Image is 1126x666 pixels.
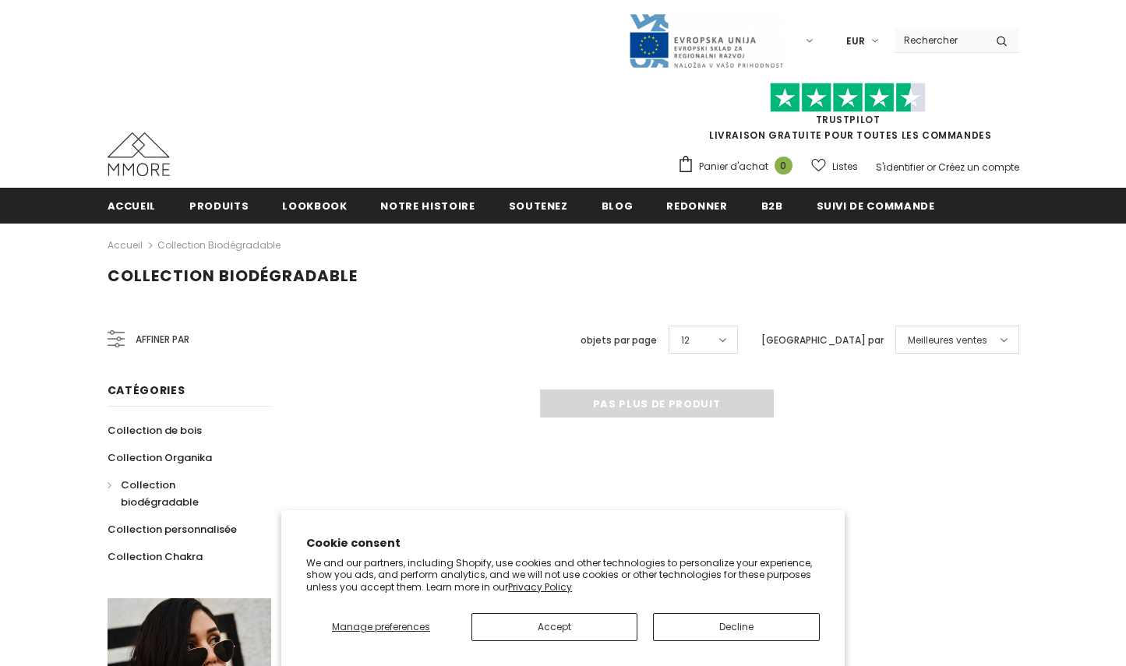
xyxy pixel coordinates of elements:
[108,236,143,255] a: Accueil
[509,199,568,213] span: soutenez
[121,477,199,509] span: Collection biodégradable
[681,333,690,348] span: 12
[108,444,212,471] a: Collection Organika
[653,613,819,641] button: Decline
[581,333,657,348] label: objets par page
[817,188,935,223] a: Suivi de commande
[817,199,935,213] span: Suivi de commande
[282,199,347,213] span: Lookbook
[602,199,634,213] span: Blog
[157,238,281,252] a: Collection biodégradable
[108,516,237,543] a: Collection personnalisée
[938,160,1019,174] a: Créez un compte
[628,12,784,69] img: Javni Razpis
[108,423,202,438] span: Collection de bois
[509,188,568,223] a: soutenez
[761,199,783,213] span: B2B
[108,265,358,287] span: Collection biodégradable
[770,83,926,113] img: Faites confiance aux étoiles pilotes
[306,613,456,641] button: Manage preferences
[108,382,185,398] span: Catégories
[380,188,475,223] a: Notre histoire
[816,113,881,126] a: TrustPilot
[108,188,157,223] a: Accueil
[189,199,249,213] span: Produits
[136,331,189,348] span: Affiner par
[108,549,203,564] span: Collection Chakra
[108,522,237,537] span: Collection personnalisée
[677,90,1019,142] span: LIVRAISON GRATUITE POUR TOUTES LES COMMANDES
[699,159,768,174] span: Panier d'achat
[108,450,212,465] span: Collection Organika
[628,33,784,47] a: Javni Razpis
[508,580,572,594] a: Privacy Policy
[666,199,727,213] span: Redonner
[471,613,637,641] button: Accept
[306,535,820,551] h2: Cookie consent
[876,160,924,174] a: S'identifier
[282,188,347,223] a: Lookbook
[775,157,792,174] span: 0
[677,155,800,178] a: Panier d'achat 0
[108,417,202,444] a: Collection de bois
[666,188,727,223] a: Redonner
[602,188,634,223] a: Blog
[108,471,254,516] a: Collection biodégradable
[811,153,858,180] a: Listes
[846,33,865,49] span: EUR
[832,159,858,174] span: Listes
[380,199,475,213] span: Notre histoire
[189,188,249,223] a: Produits
[761,333,884,348] label: [GEOGRAPHIC_DATA] par
[108,132,170,176] img: Cas MMORE
[895,29,984,51] input: Search Site
[332,620,430,633] span: Manage preferences
[108,199,157,213] span: Accueil
[908,333,987,348] span: Meilleures ventes
[108,543,203,570] a: Collection Chakra
[306,557,820,594] p: We and our partners, including Shopify, use cookies and other technologies to personalize your ex...
[761,188,783,223] a: B2B
[927,160,936,174] span: or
